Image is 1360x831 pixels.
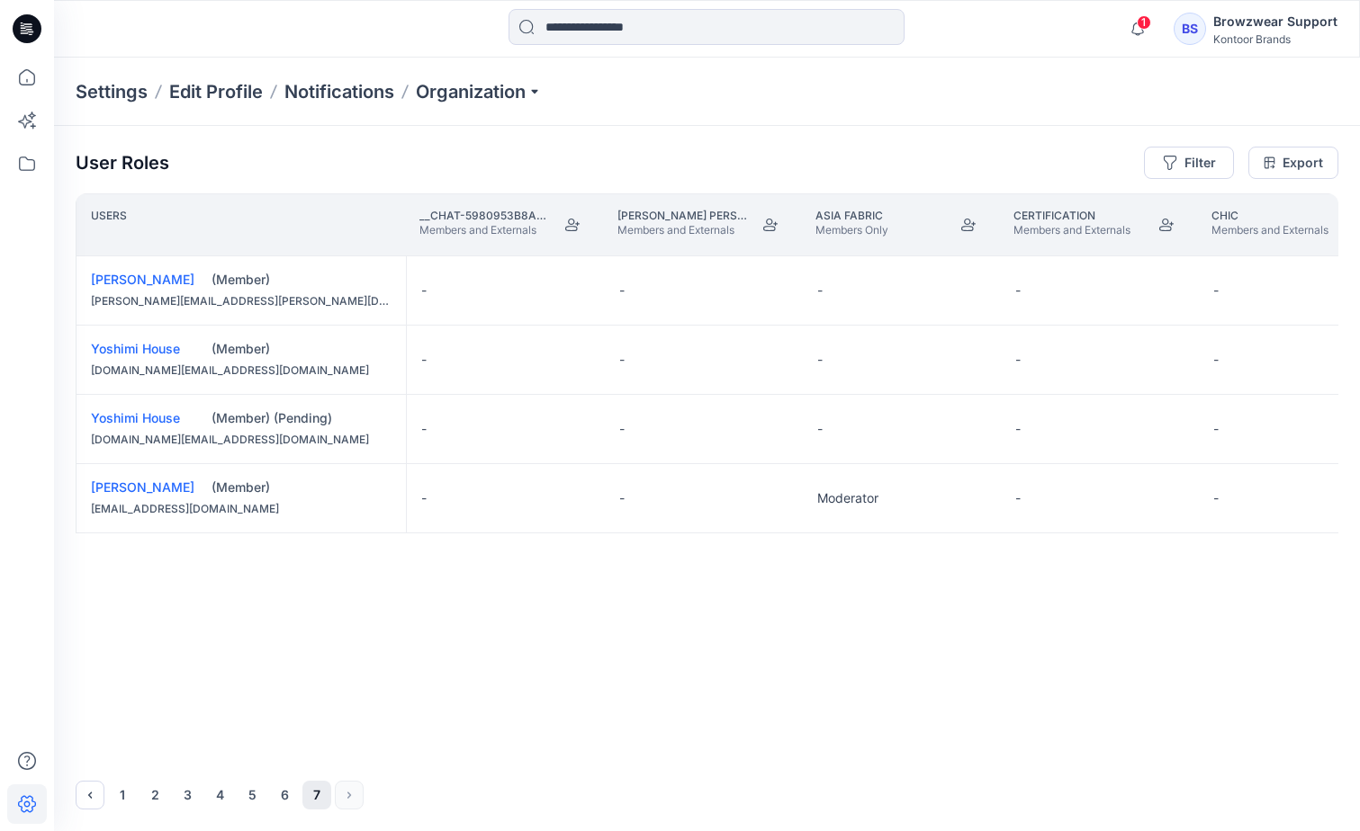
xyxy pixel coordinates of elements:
[1211,209,1328,223] p: Chic
[1013,209,1130,223] p: Certification
[617,223,747,237] p: Members and Externals
[91,362,392,380] div: [DOMAIN_NAME][EMAIL_ADDRESS][DOMAIN_NAME]
[91,341,180,356] a: Yoshimi House
[91,410,180,425] a: Yoshimi House
[205,781,234,809] button: 4
[815,223,888,237] p: Members Only
[754,209,787,241] button: Join
[212,409,392,427] div: (Member) (Pending)
[270,781,299,809] button: 6
[619,281,625,299] p: -
[1213,420,1219,438] p: -
[91,431,392,449] div: [DOMAIN_NAME][EMAIL_ADDRESS][DOMAIN_NAME]
[1013,223,1130,237] p: Members and Externals
[91,292,392,310] div: [PERSON_NAME][EMAIL_ADDRESS][PERSON_NAME][DOMAIN_NAME]
[238,781,266,809] button: 5
[212,340,392,358] div: (Member)
[1015,351,1021,369] p: -
[108,781,137,809] button: 1
[91,209,127,241] p: Users
[1213,489,1219,507] p: -
[1150,209,1183,241] button: Join
[619,489,625,507] p: -
[1015,420,1021,438] p: -
[1248,147,1338,179] a: Export
[556,209,589,241] button: Join
[617,209,747,223] p: [PERSON_NAME] Personal Zone
[1213,32,1337,46] div: Kontoor Brands
[173,781,202,809] button: 3
[76,152,169,174] p: User Roles
[91,272,194,287] a: [PERSON_NAME]
[1213,281,1219,299] p: -
[1174,13,1206,45] div: BS
[1015,281,1021,299] p: -
[817,489,878,507] p: Moderator
[952,209,985,241] button: Join
[91,479,194,495] a: [PERSON_NAME]
[421,281,427,299] p: -
[1015,489,1021,507] p: -
[419,209,549,223] p: __chat-5980953b8ace3233efabfccc-599c319c8ace3233f1779ebf
[817,420,823,438] p: -
[817,281,823,299] p: -
[1144,147,1234,179] button: Filter
[421,489,427,507] p: -
[76,79,148,104] p: Settings
[212,271,392,289] div: (Member)
[91,500,392,518] div: [EMAIL_ADDRESS][DOMAIN_NAME]
[212,478,392,496] div: (Member)
[421,351,427,369] p: -
[284,79,394,104] a: Notifications
[1211,223,1328,237] p: Members and Externals
[619,351,625,369] p: -
[419,223,549,237] p: Members and Externals
[815,209,888,223] p: ASIA FABRIC
[1213,351,1219,369] p: -
[817,351,823,369] p: -
[140,781,169,809] button: 2
[421,420,427,438] p: -
[1213,11,1337,32] div: Browzwear Support
[76,781,104,809] button: Previous
[619,420,625,438] p: -
[169,79,263,104] a: Edit Profile
[1137,15,1151,30] span: 1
